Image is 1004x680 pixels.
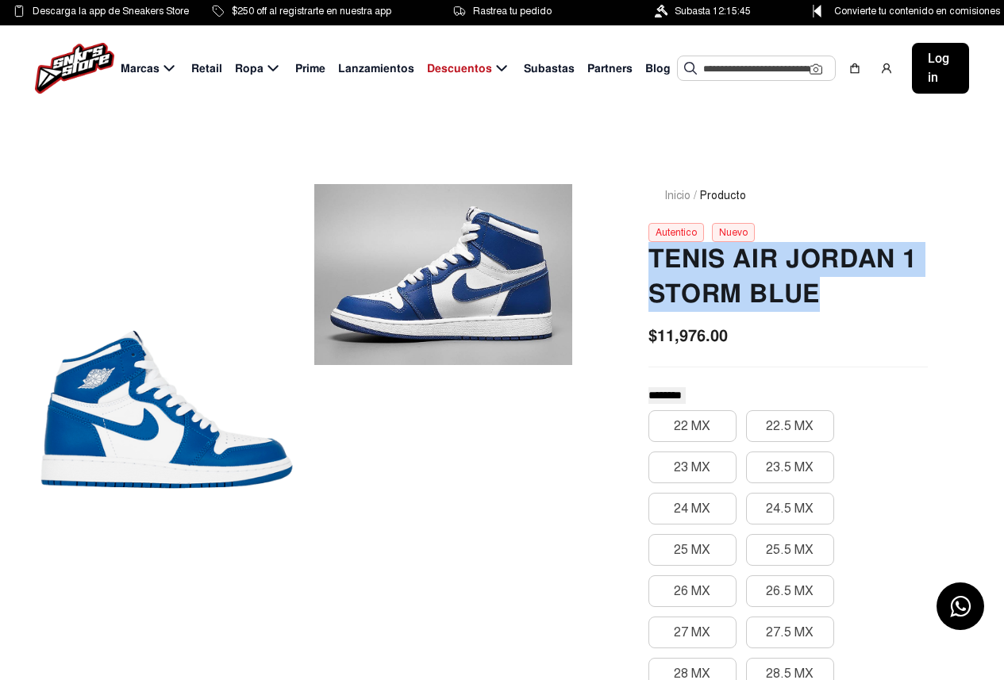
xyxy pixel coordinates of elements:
[232,2,391,20] span: $250 off al registrarte en nuestra app
[928,49,953,87] span: Log in
[880,62,893,75] img: user
[648,617,737,648] button: 27 MX
[338,60,414,77] span: Lanzamientos
[235,60,264,77] span: Ropa
[700,187,746,204] span: Producto
[648,451,737,483] button: 23 MX
[746,410,834,442] button: 22.5 MX
[648,493,737,524] button: 24 MX
[427,60,492,77] span: Descuentos
[648,242,928,312] h2: Tenis Air Jordan 1 Storm Blue
[648,575,737,607] button: 26 MX
[746,617,834,648] button: 27.5 MX
[473,2,552,20] span: Rastrea tu pedido
[524,60,575,77] span: Subastas
[645,60,671,77] span: Blog
[35,43,114,94] img: logo
[121,60,160,77] span: Marcas
[694,187,697,204] span: /
[746,493,834,524] button: 24.5 MX
[191,60,222,77] span: Retail
[648,534,737,566] button: 25 MX
[33,2,189,20] span: Descarga la app de Sneakers Store
[675,2,751,20] span: Subasta 12:15:45
[834,2,1000,20] span: Convierte tu contenido en comisiones
[848,62,861,75] img: shopping
[648,223,704,242] div: Autentico
[807,5,827,17] img: Control Point Icon
[810,63,822,75] img: Cámara
[587,60,633,77] span: Partners
[664,189,690,202] a: Inicio
[684,62,697,75] img: Buscar
[648,324,728,348] span: $11,976.00
[746,534,834,566] button: 25.5 MX
[295,60,325,77] span: Prime
[712,223,755,242] div: Nuevo
[648,410,737,442] button: 22 MX
[746,575,834,607] button: 26.5 MX
[746,451,834,483] button: 23.5 MX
